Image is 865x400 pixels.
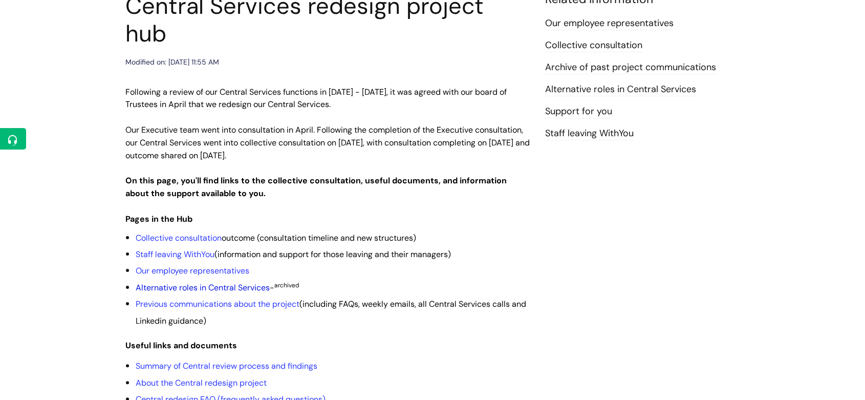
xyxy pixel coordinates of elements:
[125,214,192,224] strong: Pages in the Hub
[125,340,237,351] strong: Useful links and documents
[125,175,507,199] strong: On this page, you'll find links to the collective consultation, useful documents, and information...
[136,282,299,293] span: -
[125,124,530,161] span: Our Executive team went into consultation in April. Following the completion of the Executive con...
[136,361,317,371] a: Summary of Central review process and findings
[136,265,249,276] a: Our employee representatives
[125,87,507,110] span: Following a review of our Central Services functions in [DATE] - [DATE], it was agreed with our b...
[136,282,270,293] a: Alternative roles in Central Services
[136,299,299,309] a: Previous communications about the project
[136,377,267,388] a: About the Central redesign project
[136,299,526,326] span: (including FAQs, weekly emails, all Central Services calls and Linkedin guidance)
[136,233,416,243] span: outcome (consultation timeline and new structures)
[545,17,674,30] a: Our employee representatives
[136,249,451,260] span: (information and support for those leaving and their managers)
[136,249,214,260] a: Staff leaving WithYou
[545,61,716,74] a: Archive of past project communications
[136,233,222,243] a: Collective consultation
[545,105,612,118] a: Support for you
[545,127,634,140] a: Staff leaving WithYou
[274,281,299,289] sup: archived
[545,39,642,52] a: Collective consultation
[125,56,219,69] div: Modified on: [DATE] 11:55 AM
[545,83,696,96] a: Alternative roles in Central Services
